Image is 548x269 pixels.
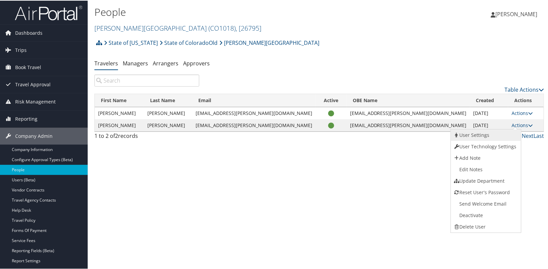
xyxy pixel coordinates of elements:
a: Travelers [94,59,118,66]
a: [PERSON_NAME] [491,3,544,24]
a: Next [522,131,533,139]
a: Last [533,131,544,139]
span: [PERSON_NAME] [495,10,537,17]
th: OBE Name: activate to sort column ascending [347,93,470,107]
th: Active: activate to sort column ascending [316,93,346,107]
a: Deactivate This Traveler [451,209,519,220]
a: Arrangers [153,59,178,66]
td: [PERSON_NAME] [144,119,193,131]
a: Send Welcome Email [451,198,519,209]
a: Add Note [451,152,519,163]
a: State of ColoradoOld [160,35,218,49]
a: Managers [123,59,148,66]
img: airportal-logo.png [15,4,82,20]
td: [EMAIL_ADDRESS][PERSON_NAME][DOMAIN_NAME] [347,119,470,131]
span: Travel Approval [15,76,51,92]
input: Search [94,74,199,86]
span: Dashboards [15,24,42,41]
th: Email: activate to sort column ascending [192,93,316,107]
a: Actions [512,121,533,128]
span: Reporting [15,110,37,127]
a: [PERSON_NAME][GEOGRAPHIC_DATA] [219,35,319,49]
a: Delete User [451,220,519,232]
a: Approvers [183,59,210,66]
td: [EMAIL_ADDRESS][PERSON_NAME][DOMAIN_NAME] [192,119,316,131]
td: [PERSON_NAME] [95,107,144,119]
span: Risk Management [15,93,56,110]
a: Reset User's Password [451,186,519,198]
td: [DATE] [470,107,508,119]
td: [PERSON_NAME] [144,107,193,119]
a: [PERSON_NAME][GEOGRAPHIC_DATA] [94,23,261,32]
a: State of [US_STATE] [104,35,158,49]
a: View User's Settings [451,129,519,140]
div: 1 to 2 of records [94,131,199,143]
a: User Technology Settings [451,140,519,152]
a: Edit Notes [451,163,519,175]
td: [EMAIL_ADDRESS][PERSON_NAME][DOMAIN_NAME] [192,107,316,119]
td: [PERSON_NAME] [95,119,144,131]
a: Table Actions [504,85,544,93]
span: Book Travel [15,58,41,75]
span: 2 [115,131,118,139]
a: Actions [512,109,533,116]
span: Trips [15,41,27,58]
th: Actions [508,93,544,107]
h1: People [94,4,394,19]
td: [DATE] [470,119,508,131]
span: Company Admin [15,127,53,144]
th: First Name: activate to sort column ascending [95,93,144,107]
th: Last Name: activate to sort column ascending [144,93,193,107]
span: ( CO1018 ) [208,23,236,32]
span: , [ 26795 ] [236,23,261,32]
a: Update Department For This Traveler [451,175,519,186]
th: Created: activate to sort column ascending [470,93,508,107]
td: [EMAIL_ADDRESS][PERSON_NAME][DOMAIN_NAME] [347,107,470,119]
